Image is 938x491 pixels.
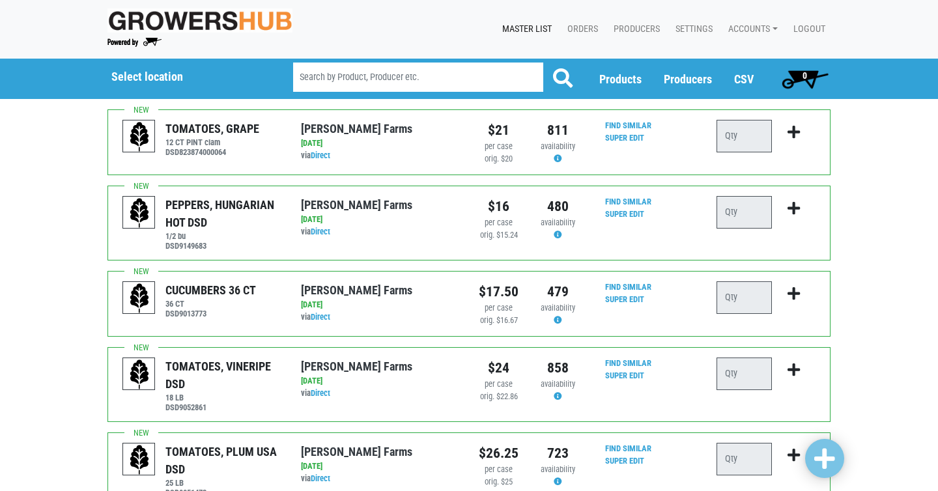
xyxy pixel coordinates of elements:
[734,72,754,86] a: CSV
[599,72,642,86] a: Products
[717,281,772,314] input: Qty
[541,217,575,227] span: availability
[538,120,578,141] div: 811
[479,120,519,141] div: $21
[301,445,412,458] a: [PERSON_NAME] Farms
[605,371,644,380] a: Super Edit
[557,17,603,42] a: Orders
[605,197,651,206] a: Find Similar
[165,299,256,309] h6: 36 CT
[165,137,259,147] h6: 12 CT PINT clam
[776,66,834,92] a: 0
[717,358,772,390] input: Qty
[479,443,519,464] div: $26.25
[479,141,519,153] div: per case
[605,120,651,130] a: Find Similar
[301,150,459,162] div: via
[111,70,260,84] h5: Select location
[665,17,718,42] a: Settings
[123,197,156,229] img: placeholder-variety-43d6402dacf2d531de610a020419775a.svg
[541,464,575,474] span: availability
[479,315,519,327] div: orig. $16.67
[718,17,783,42] a: Accounts
[301,311,459,324] div: via
[605,294,644,304] a: Super Edit
[605,358,651,368] a: Find Similar
[541,379,575,389] span: availability
[165,120,259,137] div: TOMATOES, GRAPE
[165,281,256,299] div: CUCUMBERS 36 CT
[479,391,519,403] div: orig. $22.86
[301,283,412,297] a: [PERSON_NAME] Farms
[165,196,281,231] div: PEPPERS, HUNGARIAN HOT DSD
[717,196,772,229] input: Qty
[123,120,156,153] img: placeholder-variety-43d6402dacf2d531de610a020419775a.svg
[311,473,330,483] a: Direct
[301,122,412,135] a: [PERSON_NAME] Farms
[605,443,651,453] a: Find Similar
[165,478,281,488] h6: 25 LB
[479,476,519,488] div: orig. $25
[541,303,575,313] span: availability
[301,473,459,485] div: via
[301,299,459,311] div: [DATE]
[717,120,772,152] input: Qty
[479,378,519,391] div: per case
[123,443,156,476] img: placeholder-variety-43d6402dacf2d531de610a020419775a.svg
[165,231,281,241] h6: 1/2 bu
[301,198,412,212] a: [PERSON_NAME] Farms
[311,312,330,322] a: Direct
[123,358,156,391] img: placeholder-variety-43d6402dacf2d531de610a020419775a.svg
[311,227,330,236] a: Direct
[538,281,578,302] div: 479
[717,443,772,475] input: Qty
[301,460,459,473] div: [DATE]
[538,443,578,464] div: 723
[311,388,330,398] a: Direct
[165,443,281,478] div: TOMATOES, PLUM USA DSD
[165,393,281,402] h6: 18 LB
[541,141,575,151] span: availability
[605,133,644,143] a: Super Edit
[311,150,330,160] a: Direct
[538,358,578,378] div: 858
[301,214,459,226] div: [DATE]
[479,281,519,302] div: $17.50
[603,17,665,42] a: Producers
[479,302,519,315] div: per case
[538,196,578,217] div: 480
[107,38,162,47] img: Powered by Big Wheelbarrow
[293,63,543,92] input: Search by Product, Producer etc.
[783,17,831,42] a: Logout
[165,147,259,157] h6: DSD823874000064
[479,358,519,378] div: $24
[479,153,519,165] div: orig. $20
[165,241,281,251] h6: DSD9149683
[664,72,712,86] a: Producers
[123,282,156,315] img: placeholder-variety-43d6402dacf2d531de610a020419775a.svg
[301,226,459,238] div: via
[301,137,459,150] div: [DATE]
[492,17,557,42] a: Master List
[479,196,519,217] div: $16
[301,359,412,373] a: [PERSON_NAME] Farms
[165,309,256,318] h6: DSD9013773
[479,217,519,229] div: per case
[605,282,651,292] a: Find Similar
[165,358,281,393] div: TOMATOES, VINERIPE DSD
[479,464,519,476] div: per case
[803,70,807,81] span: 0
[301,387,459,400] div: via
[479,229,519,242] div: orig. $15.24
[107,8,292,33] img: original-fc7597fdc6adbb9d0e2ae620e786d1a2.jpg
[605,456,644,466] a: Super Edit
[605,209,644,219] a: Super Edit
[165,402,281,412] h6: DSD9052861
[301,375,459,387] div: [DATE]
